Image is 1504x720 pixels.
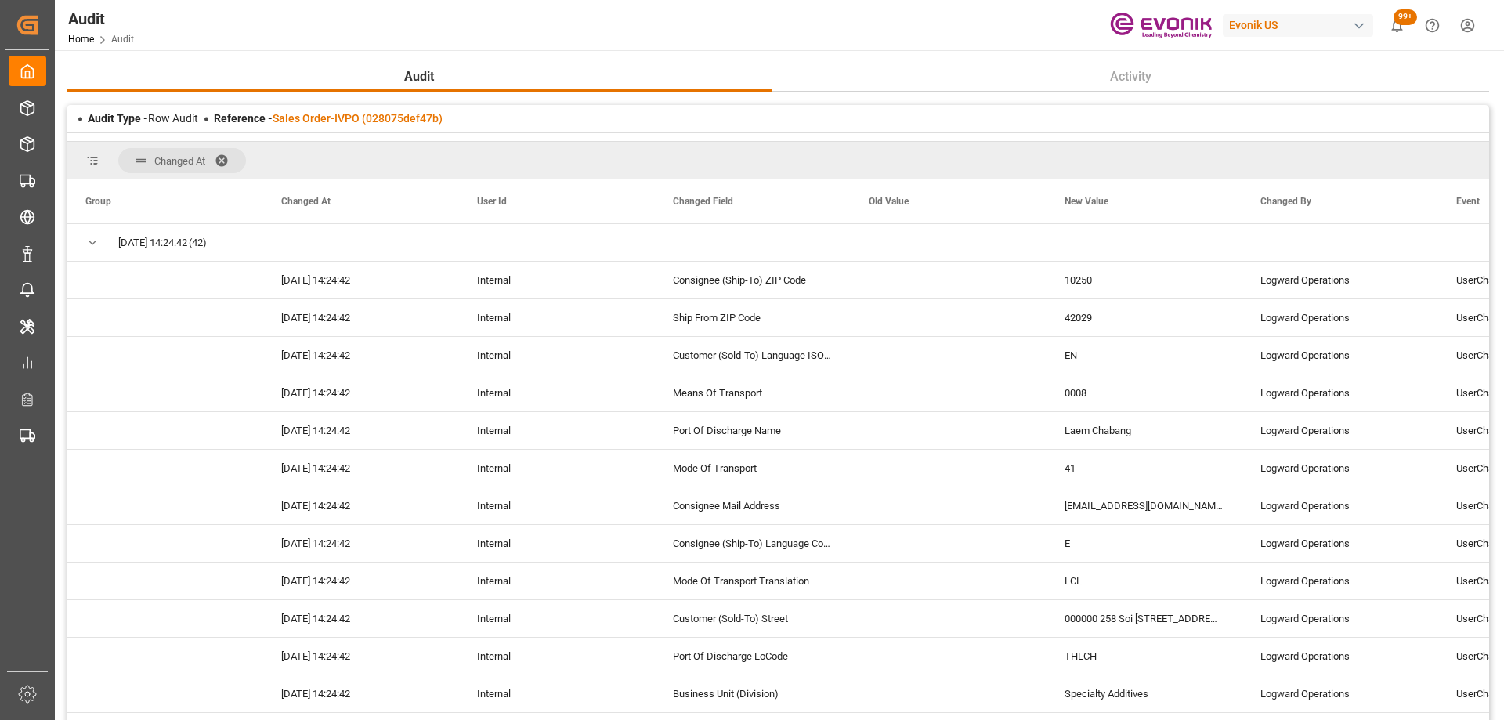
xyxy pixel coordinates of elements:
[262,600,458,637] div: [DATE] 14:24:42
[88,112,148,125] span: Audit Type -
[458,262,654,298] div: Internal
[262,638,458,675] div: [DATE] 14:24:42
[1046,675,1242,712] div: Specialty Additives
[1046,600,1242,637] div: 000000 258 Soi [STREET_ADDRESS];[GEOGRAPHIC_DATA]
[654,638,850,675] div: Port Of Discharge LoCode
[85,196,111,207] span: Group
[214,112,443,125] span: Reference -
[458,412,654,449] div: Internal
[1242,412,1437,449] div: Logward Operations
[281,196,331,207] span: Changed At
[458,450,654,487] div: Internal
[262,262,458,298] div: [DATE] 14:24:42
[654,675,850,712] div: Business Unit (Division)
[654,412,850,449] div: Port Of Discharge Name
[1065,196,1108,207] span: New Value
[1242,487,1437,524] div: Logward Operations
[262,412,458,449] div: [DATE] 14:24:42
[458,487,654,524] div: Internal
[154,155,205,167] span: Changed At
[262,374,458,411] div: [DATE] 14:24:42
[458,675,654,712] div: Internal
[262,337,458,374] div: [DATE] 14:24:42
[477,196,507,207] span: User Id
[262,525,458,562] div: [DATE] 14:24:42
[1379,8,1415,43] button: show 100 new notifications
[1223,10,1379,40] button: Evonik US
[1046,412,1242,449] div: Laem Chabang
[458,600,654,637] div: Internal
[1242,262,1437,298] div: Logward Operations
[262,450,458,487] div: [DATE] 14:24:42
[458,299,654,336] div: Internal
[654,600,850,637] div: Customer (Sold-To) Street
[1242,563,1437,599] div: Logward Operations
[68,34,94,45] a: Home
[118,225,187,261] span: [DATE] 14:24:42
[654,450,850,487] div: Mode Of Transport
[68,7,134,31] div: Audit
[654,487,850,524] div: Consignee Mail Address
[88,110,198,127] div: Row Audit
[1242,525,1437,562] div: Logward Operations
[654,337,850,374] div: Customer (Sold-To) Language ISO Code
[1242,374,1437,411] div: Logward Operations
[654,563,850,599] div: Mode Of Transport Translation
[67,62,772,92] button: Audit
[1260,196,1311,207] span: Changed By
[1242,450,1437,487] div: Logward Operations
[1223,14,1373,37] div: Evonik US
[1104,67,1158,86] span: Activity
[1242,675,1437,712] div: Logward Operations
[1046,563,1242,599] div: LCL
[1046,299,1242,336] div: 42029
[273,112,443,125] a: Sales Order-IVPO (028075def47b)
[654,525,850,562] div: Consignee (Ship-To) Language Code
[189,225,207,261] span: (42)
[1242,337,1437,374] div: Logward Operations
[458,374,654,411] div: Internal
[1242,299,1437,336] div: Logward Operations
[654,299,850,336] div: Ship From ZIP Code
[458,563,654,599] div: Internal
[458,638,654,675] div: Internal
[1046,638,1242,675] div: THLCH
[1046,487,1242,524] div: [EMAIL_ADDRESS][DOMAIN_NAME]
[262,563,458,599] div: [DATE] 14:24:42
[1394,9,1417,25] span: 99+
[1110,12,1212,39] img: Evonik-brand-mark-Deep-Purple-RGB.jpeg_1700498283.jpeg
[1456,196,1480,207] span: Event
[398,67,440,86] span: Audit
[458,525,654,562] div: Internal
[1415,8,1450,43] button: Help Center
[1046,374,1242,411] div: 0008
[654,262,850,298] div: Consignee (Ship-To) ZIP Code
[262,299,458,336] div: [DATE] 14:24:42
[1046,337,1242,374] div: EN
[1046,262,1242,298] div: 10250
[1242,600,1437,637] div: Logward Operations
[1046,525,1242,562] div: E
[772,62,1490,92] button: Activity
[654,374,850,411] div: Means Of Transport
[262,675,458,712] div: [DATE] 14:24:42
[262,487,458,524] div: [DATE] 14:24:42
[1046,450,1242,487] div: 41
[458,337,654,374] div: Internal
[869,196,909,207] span: Old Value
[673,196,733,207] span: Changed Field
[1242,638,1437,675] div: Logward Operations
